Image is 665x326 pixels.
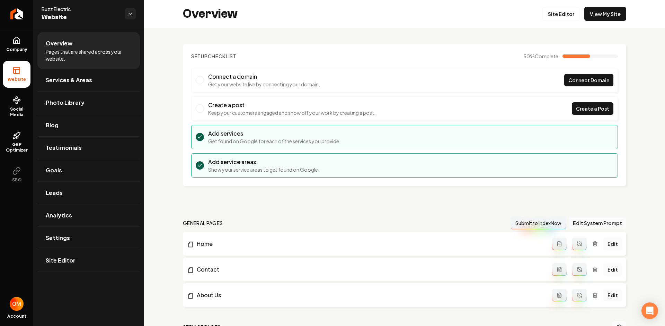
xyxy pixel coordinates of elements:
[37,92,140,114] a: Photo Library
[3,161,30,188] button: SEO
[584,7,626,21] a: View My Site
[42,12,119,22] span: Website
[3,142,30,153] span: GBP Optimizer
[46,189,63,197] span: Leads
[3,31,30,58] a: Company
[3,126,30,158] a: GBP Optimizer
[46,39,72,48] span: Overview
[191,53,237,60] h2: Checklist
[208,81,320,88] p: Get your website live by connecting your domain.
[10,297,24,311] img: Omar Molai
[564,74,613,86] a: Connect Domain
[603,238,622,250] a: Edit
[37,249,140,272] a: Site Editor
[641,302,658,319] div: Open Intercom Messenger
[37,182,140,204] a: Leads
[603,289,622,301] a: Edit
[46,121,59,129] span: Blog
[568,77,609,84] span: Connect Domain
[569,217,626,229] button: Edit System Prompt
[208,109,375,116] p: Keep your customers engaged and show off your work by creating a post.
[46,234,70,242] span: Settings
[552,289,567,301] button: Add admin page prompt
[3,106,30,118] span: Social Media
[603,263,622,276] a: Edit
[46,48,132,62] span: Pages that are shared across your website.
[46,166,62,174] span: Goals
[552,263,567,276] button: Add admin page prompt
[37,114,140,136] a: Blog
[183,7,238,21] h2: Overview
[46,98,85,107] span: Photo Library
[9,177,24,183] span: SEO
[187,265,552,274] a: Contact
[576,105,609,112] span: Create a Post
[208,129,340,138] h3: Add services
[552,238,567,250] button: Add admin page prompt
[37,69,140,91] a: Services & Areas
[46,211,72,220] span: Analytics
[7,314,26,319] span: Account
[46,76,92,84] span: Services & Areas
[42,6,119,12] span: Buzz Electric
[10,8,23,19] img: Rebolt Logo
[208,166,319,173] p: Show your service areas to get found on Google.
[187,291,552,299] a: About Us
[511,217,566,229] button: Submit to IndexNow
[572,102,613,115] a: Create a Post
[208,138,340,145] p: Get found on Google for each of the services you provide.
[3,47,30,52] span: Company
[46,256,76,265] span: Site Editor
[542,7,580,21] a: Site Editor
[208,158,319,166] h3: Add service areas
[37,159,140,181] a: Goals
[37,137,140,159] a: Testimonials
[46,144,82,152] span: Testimonials
[208,72,320,81] h3: Connect a domain
[3,91,30,123] a: Social Media
[10,297,24,311] button: Open user button
[37,204,140,226] a: Analytics
[183,220,223,226] h2: general pages
[523,53,558,60] span: 50 %
[208,101,375,109] h3: Create a post
[37,227,140,249] a: Settings
[535,53,558,59] span: Complete
[191,53,208,59] span: Setup
[187,240,552,248] a: Home
[5,77,29,82] span: Website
